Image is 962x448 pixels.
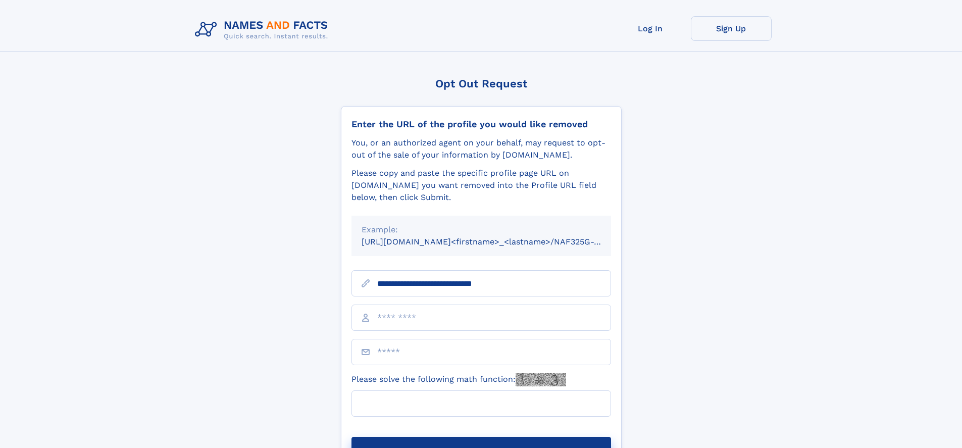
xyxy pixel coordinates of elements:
label: Please solve the following math function: [351,373,566,386]
div: You, or an authorized agent on your behalf, may request to opt-out of the sale of your informatio... [351,137,611,161]
div: Please copy and paste the specific profile page URL on [DOMAIN_NAME] you want removed into the Pr... [351,167,611,204]
div: Example: [362,224,601,236]
small: [URL][DOMAIN_NAME]<firstname>_<lastname>/NAF325G-xxxxxxxx [362,237,630,246]
div: Opt Out Request [341,77,622,90]
a: Log In [610,16,691,41]
img: Logo Names and Facts [191,16,336,43]
a: Sign Up [691,16,772,41]
div: Enter the URL of the profile you would like removed [351,119,611,130]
